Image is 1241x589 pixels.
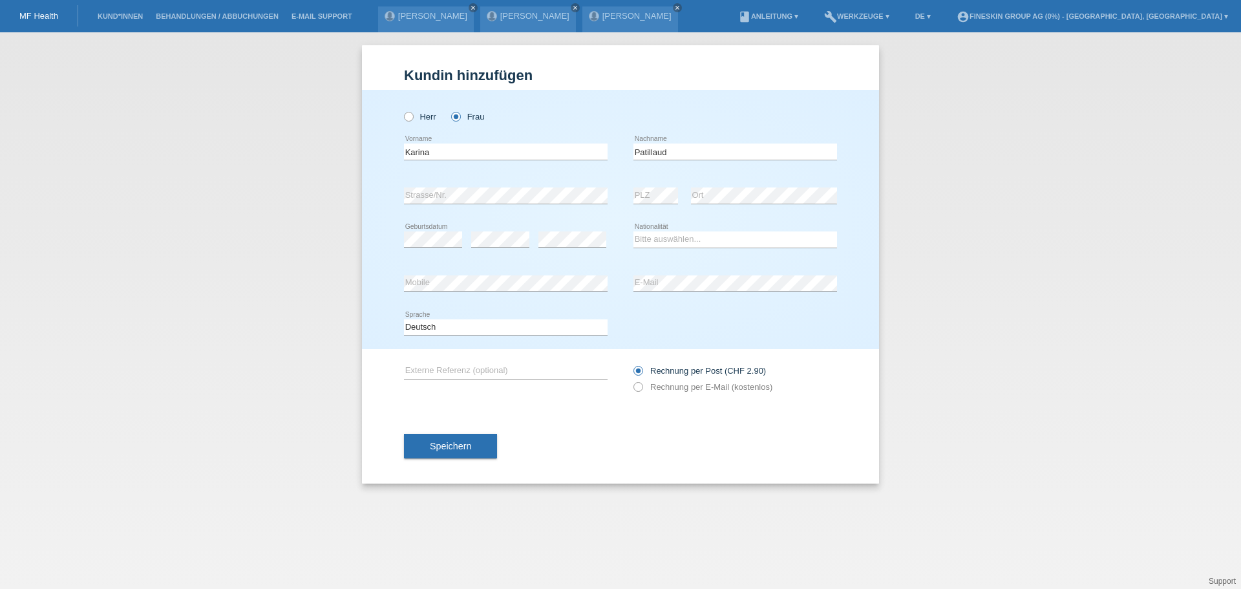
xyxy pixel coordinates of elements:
a: DE ▾ [909,12,937,20]
label: Rechnung per E-Mail (kostenlos) [633,382,772,392]
a: [PERSON_NAME] [398,11,467,21]
label: Frau [451,112,484,122]
a: close [673,3,682,12]
a: Kund*innen [91,12,149,20]
i: close [674,5,681,11]
label: Rechnung per Post (CHF 2.90) [633,366,766,376]
input: Herr [404,112,412,120]
a: account_circleFineSkin Group AG (0%) - [GEOGRAPHIC_DATA], [GEOGRAPHIC_DATA] ▾ [950,12,1235,20]
a: close [469,3,478,12]
i: close [470,5,476,11]
a: buildWerkzeuge ▾ [818,12,896,20]
h1: Kundin hinzufügen [404,67,837,83]
i: build [824,10,837,23]
i: book [738,10,751,23]
a: [PERSON_NAME] [500,11,569,21]
button: Speichern [404,434,497,458]
i: close [572,5,578,11]
a: [PERSON_NAME] [602,11,672,21]
input: Frau [451,112,460,120]
input: Rechnung per E-Mail (kostenlos) [633,382,642,398]
span: Speichern [430,441,471,451]
i: account_circle [957,10,970,23]
a: Behandlungen / Abbuchungen [149,12,285,20]
a: Support [1209,577,1236,586]
a: close [571,3,580,12]
input: Rechnung per Post (CHF 2.90) [633,366,642,382]
a: MF Health [19,11,58,21]
a: bookAnleitung ▾ [732,12,805,20]
a: E-Mail Support [285,12,359,20]
label: Herr [404,112,436,122]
